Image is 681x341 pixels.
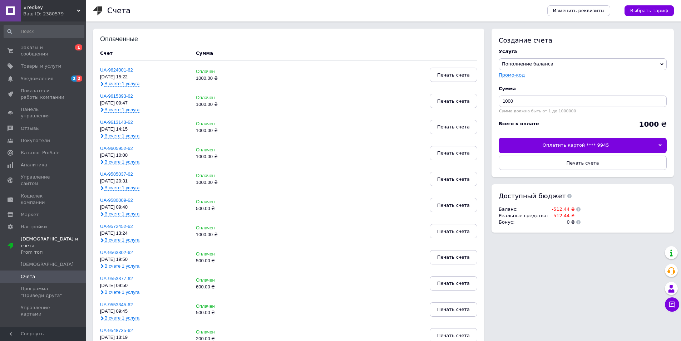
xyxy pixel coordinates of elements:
div: 600.00 ₴ [196,284,256,290]
span: В счете 1 услуга [104,159,139,165]
div: 500.00 ₴ [196,206,256,211]
div: Оплачен [196,69,256,74]
a: Изменить реквизиты [547,5,610,16]
span: Управление картами [21,305,66,317]
a: UA-9615893-62 [100,93,133,99]
span: В счете 1 услуга [104,315,139,321]
span: Счета [21,273,35,280]
a: UA-9580009-62 [100,198,133,203]
span: Покупатели [21,137,50,144]
div: 1000.00 ₴ [196,232,256,238]
div: 500.00 ₴ [196,258,256,264]
span: 1 [75,44,82,50]
span: 2 [77,75,82,82]
div: [DATE] 09:47 [100,101,189,106]
div: Оплачен [196,330,256,335]
div: Сумма [499,86,667,92]
button: Печать счета [430,250,477,264]
span: Кошелек компании [21,193,66,206]
div: [DATE] 09:50 [100,283,189,288]
span: Изменить реквизиты [553,8,604,14]
span: Печать счета [437,176,470,182]
div: Prom топ [21,249,86,255]
span: Доступный бюджет [499,191,566,200]
td: Реальные средства : [499,213,548,219]
button: Печать счета [430,224,477,238]
span: [DEMOGRAPHIC_DATA] [21,261,74,268]
span: Управление сайтом [21,174,66,187]
span: Печать счета [437,307,470,312]
button: Печать счета [430,68,477,82]
span: В счете 1 услуга [104,237,139,243]
div: [DATE] 09:40 [100,205,189,210]
button: Печать счета [499,156,667,170]
div: Оплачен [196,173,256,179]
h1: Счета [107,6,130,15]
div: Оплаченные [100,36,147,43]
button: Печать счета [430,172,477,186]
button: Печать счета [430,276,477,291]
div: Оплачен [196,199,256,205]
div: 500.00 ₴ [196,310,256,316]
div: [DATE] 14:15 [100,127,189,132]
a: UA-9613143-62 [100,120,133,125]
label: Промо-код [499,72,525,78]
span: В счете 1 услуга [104,133,139,139]
span: #redkey [23,4,77,11]
span: Уведомления [21,75,53,82]
div: Оплачен [196,278,256,283]
span: В счете 1 услуга [104,289,139,295]
button: Печать счета [430,302,477,317]
div: [DATE] 19:50 [100,257,189,262]
span: Каталог ProSale [21,150,59,156]
span: Показатели работы компании [21,88,66,101]
span: Маркет [21,211,39,218]
span: В счете 1 услуга [104,185,139,191]
div: [DATE] 15:22 [100,74,189,80]
td: Баланс : [499,206,548,213]
span: [DEMOGRAPHIC_DATA] и счета [21,236,86,255]
div: Счет [100,50,189,57]
div: 1000.00 ₴ [196,102,256,107]
span: Отзывы [21,125,40,132]
div: Оплачен [196,225,256,231]
div: Создание счета [499,36,667,45]
div: Ваш ID: 2380579 [23,11,86,17]
span: Печать счета [437,229,470,234]
span: Заказы и сообщения [21,44,66,57]
div: Оплатить картой **** 9945 [499,138,653,153]
div: 1000.00 ₴ [196,128,256,133]
a: Выбрать тариф [625,5,674,16]
div: Услуга [499,48,667,55]
div: [DATE] 13:19 [100,335,189,340]
a: UA-9553345-62 [100,302,133,307]
span: В счете 1 услуга [104,211,139,217]
td: -512.44 ₴ [548,213,575,219]
div: Оплачен [196,304,256,309]
div: Сумма [196,50,213,57]
a: UA-9563302-62 [100,250,133,255]
span: Выбрать тариф [630,8,668,14]
button: Печать счета [430,198,477,212]
td: Бонус : [499,219,548,225]
div: [DATE] 10:00 [100,153,189,158]
span: В счете 1 услуга [104,107,139,113]
button: Чат с покупателем [665,297,679,312]
a: UA-9553377-62 [100,276,133,281]
div: [DATE] 09:45 [100,309,189,314]
a: UA-9605952-62 [100,146,133,151]
span: Печать счета [437,281,470,286]
div: ₴ [639,121,667,128]
div: Оплачен [196,252,256,257]
a: UA-9548735-62 [100,328,133,333]
input: Поиск [4,25,84,38]
span: Печать счета [437,98,470,104]
div: Сумма должна быть от 1 до 1000000 [499,109,667,113]
button: Печать счета [430,120,477,134]
span: Панель управления [21,106,66,119]
div: [DATE] 20:31 [100,179,189,184]
a: UA-9624001-62 [100,67,133,73]
div: Оплачен [196,95,256,101]
span: Печать счета [437,72,470,78]
td: -512.44 ₴ [548,206,575,213]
